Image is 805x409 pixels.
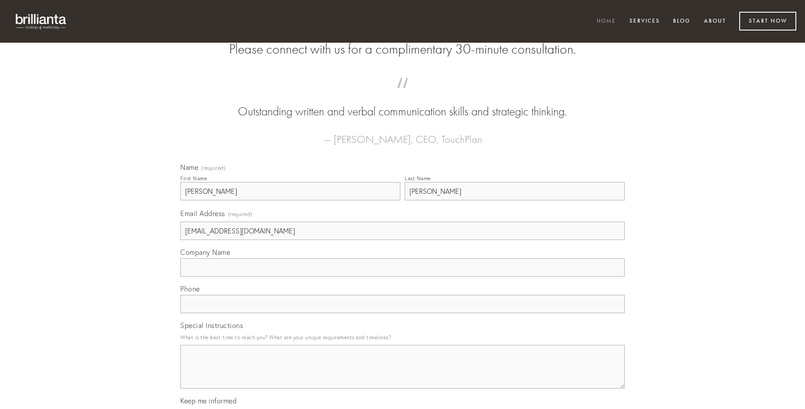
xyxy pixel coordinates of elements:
[667,14,696,29] a: Blog
[180,321,243,330] span: Special Instructions
[180,284,200,293] span: Phone
[201,166,226,171] span: (required)
[180,41,625,57] h2: Please connect with us for a complimentary 30-minute consultation.
[180,175,207,182] div: First Name
[180,248,230,257] span: Company Name
[194,86,611,120] blockquote: Outstanding written and verbal communication skills and strategic thinking.
[624,14,666,29] a: Services
[194,86,611,103] span: “
[698,14,732,29] a: About
[180,163,198,172] span: Name
[228,208,253,220] span: (required)
[180,396,237,405] span: Keep me informed
[180,209,225,218] span: Email Address
[591,14,622,29] a: Home
[405,175,431,182] div: Last Name
[180,331,625,343] p: What is the best time to reach you? What are your unique requirements and timelines?
[194,120,611,148] figcaption: — [PERSON_NAME], CEO, TouchPlan
[9,9,74,34] img: brillianta - research, strategy, marketing
[739,12,796,30] a: Start Now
